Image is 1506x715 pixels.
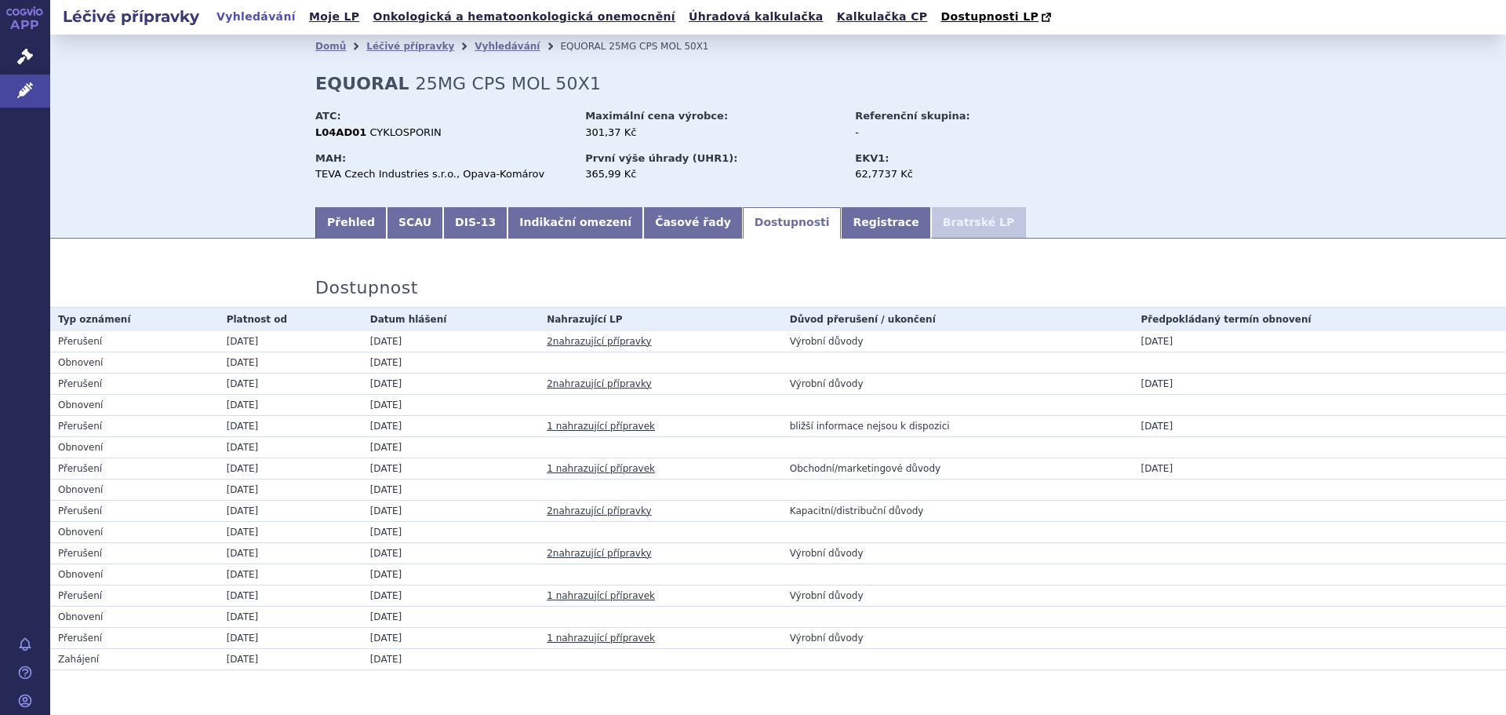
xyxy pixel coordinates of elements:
[219,542,362,564] td: [DATE]
[369,126,441,138] span: CYKLOSPORIN
[219,373,362,394] td: [DATE]
[362,627,540,648] td: [DATE]
[855,167,1031,181] div: 62,7737 Kč
[547,336,553,347] span: 2
[841,207,930,239] a: Registrace
[362,521,540,542] td: [DATE]
[50,500,219,521] td: Přerušení
[362,648,540,669] td: [DATE]
[475,41,540,52] a: Vyhledávání
[643,207,743,239] a: Časové řady
[362,458,540,479] td: [DATE]
[585,152,737,164] strong: První výše úhrady (UHR1):
[936,6,1059,28] a: Dostupnosti LP
[547,336,651,347] a: 2nahrazující přípravky
[362,436,540,458] td: [DATE]
[362,373,540,394] td: [DATE]
[416,74,602,93] span: 25MG CPS MOL 50X1
[684,6,828,27] a: Úhradová kalkulačka
[368,6,680,27] a: Onkologická a hematoonkologická onemocnění
[362,331,540,352] td: [DATE]
[219,352,362,373] td: [DATE]
[507,207,643,239] a: Indikační omezení
[362,308,540,331] th: Datum hlášení
[50,436,219,458] td: Obnovení
[50,352,219,373] td: Obnovení
[219,564,362,585] td: [DATE]
[50,564,219,585] td: Obnovení
[219,458,362,479] td: [DATE]
[362,585,540,606] td: [DATE]
[1133,415,1506,436] td: [DATE]
[219,436,362,458] td: [DATE]
[855,110,969,122] strong: Referenční skupina:
[782,331,1133,352] td: Výrobní důvody
[219,521,362,542] td: [DATE]
[362,564,540,585] td: [DATE]
[547,421,655,432] a: 1 nahrazující přípravek
[219,585,362,606] td: [DATE]
[315,167,570,181] div: TEVA Czech Industries s.r.o., Opava-Komárov
[315,152,346,164] strong: MAH:
[50,415,219,436] td: Přerušení
[304,6,364,27] a: Moje LP
[855,152,889,164] strong: EKV1:
[50,648,219,669] td: Zahájení
[362,500,540,521] td: [DATE]
[547,590,655,601] a: 1 nahrazující přípravek
[1133,458,1506,479] td: [DATE]
[547,548,553,559] span: 2
[609,41,708,52] span: 25MG CPS MOL 50X1
[219,606,362,627] td: [DATE]
[50,373,219,394] td: Přerušení
[547,548,651,559] a: 2nahrazující přípravky
[50,331,219,352] td: Přerušení
[315,41,346,52] a: Domů
[782,458,1133,479] td: Obchodní/marketingové důvody
[219,394,362,415] td: [DATE]
[50,5,212,27] h2: Léčivé přípravky
[443,207,507,239] a: DIS-13
[212,6,300,27] a: Vyhledávání
[362,394,540,415] td: [DATE]
[1133,373,1506,394] td: [DATE]
[362,542,540,564] td: [DATE]
[855,126,1031,140] div: -
[366,41,454,52] a: Léčivé přípravky
[219,415,362,436] td: [DATE]
[315,74,409,93] strong: EQUORAL
[585,126,840,140] div: 301,37 Kč
[547,463,655,474] a: 1 nahrazující přípravek
[315,207,387,239] a: Přehled
[50,521,219,542] td: Obnovení
[539,308,782,331] th: Nahrazující LP
[50,542,219,564] td: Přerušení
[547,505,553,516] span: 2
[585,167,840,181] div: 365,99 Kč
[315,278,418,298] h3: Dostupnost
[50,627,219,648] td: Přerušení
[219,627,362,648] td: [DATE]
[219,648,362,669] td: [DATE]
[547,505,651,516] a: 2nahrazující přípravky
[782,542,1133,564] td: Výrobní důvody
[50,479,219,500] td: Obnovení
[315,110,341,122] strong: ATC:
[782,308,1133,331] th: Důvod přerušení / ukončení
[547,633,655,644] a: 1 nahrazující přípravek
[547,378,553,389] span: 2
[1133,331,1506,352] td: [DATE]
[50,585,219,606] td: Přerušení
[743,207,842,239] a: Dostupnosti
[219,479,362,500] td: [DATE]
[219,331,362,352] td: [DATE]
[547,378,651,389] a: 2nahrazující přípravky
[50,606,219,627] td: Obnovení
[782,373,1133,394] td: Výrobní důvody
[219,308,362,331] th: Platnost od
[362,606,540,627] td: [DATE]
[782,585,1133,606] td: Výrobní důvody
[782,500,1133,521] td: Kapacitní/distribuční důvody
[362,415,540,436] td: [DATE]
[315,126,366,138] strong: L04AD01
